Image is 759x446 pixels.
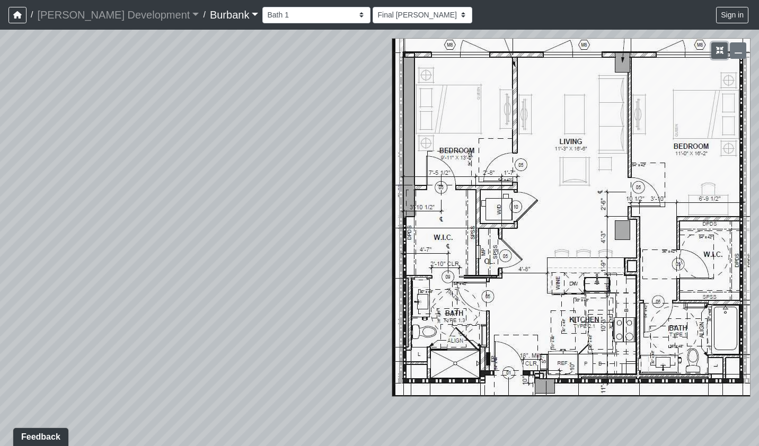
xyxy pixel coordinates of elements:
iframe: Ybug feedback widget [8,425,70,446]
span: / [199,4,209,25]
span: / [27,4,37,25]
a: [PERSON_NAME] Development [37,4,199,25]
a: Burbank [210,4,259,25]
button: Sign in [716,7,748,23]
